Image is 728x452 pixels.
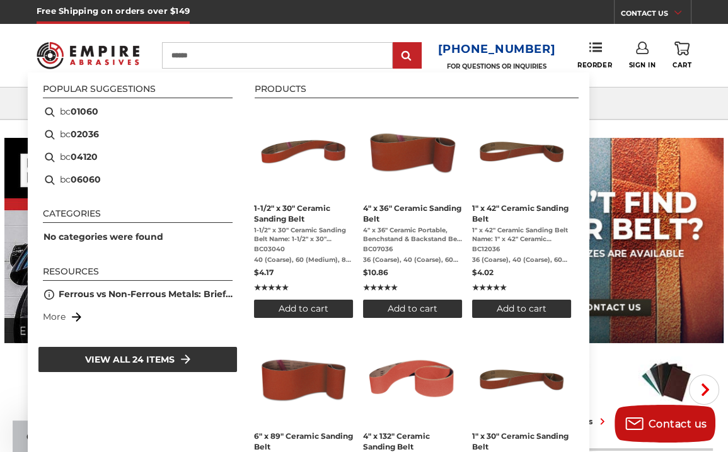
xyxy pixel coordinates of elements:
[363,226,462,244] span: 4" x 36" Ceramic Portable, Benchstand & Backstand Belt Name: 4” x 36” Ceramic Sanding Belt Descri...
[367,334,458,425] img: 4" x 132" Ceramic Sanding Belt
[476,334,567,425] img: 1" x 30" Ceramic File Belt
[689,375,719,405] button: Next
[258,106,349,197] img: 1-1/2" x 30" Sanding Belt - Ceramic
[363,282,398,293] span: ★★★★★
[367,106,458,197] img: 4" x 36" Ceramic Sanding Belt
[577,42,612,69] a: Reorder
[38,169,238,191] li: bc06060
[649,418,707,430] span: Contact us
[38,346,238,373] li: View all 24 items
[255,84,579,98] li: Products
[254,106,353,318] a: 1-1/2" x 30" Ceramic Sanding Belt
[437,40,555,59] a: [PHONE_NUMBER]
[358,101,467,323] li: 4" x 36" Ceramic Sanding Belt
[615,405,715,443] button: Contact us
[437,62,555,71] p: FOR QUESTIONS OR INQUIRIES
[20,354,110,428] a: sanding belts
[254,245,353,254] span: BC03040
[254,300,353,318] button: Add to cart
[249,101,358,323] li: 1-1/2" x 30" Ceramic Sanding Belt
[43,267,233,281] li: Resources
[472,282,507,293] span: ★★★★★
[38,283,238,306] li: Ferrous vs Non-Ferrous Metals: Brief History and Their Differences
[4,138,483,343] img: Banner for an interview featuring Horsepower Inc who makes Harley performance upgrades featured o...
[258,334,349,425] img: 6" x 89" Ceramic Sanding Belt
[621,6,691,24] a: CONTACT US
[496,138,724,343] img: promo banner for custom belts.
[629,61,656,69] span: Sign In
[472,256,571,264] span: 36 (Coarse), 40 (Coarse), 60 (Medium), 80 (Medium), 120 (Fine), 24 (Coarse), 100 (Fine), 150 (Fin...
[71,150,98,164] b: 04120
[43,209,233,223] li: Categories
[254,431,353,452] span: 6" x 89" Ceramic Sanding Belt
[467,101,576,323] li: 1" x 42" Ceramic Sanding Belt
[621,354,712,434] a: non-woven abrasives
[395,43,420,69] input: Submit
[13,421,129,452] div: Get Free ShippingClose teaser
[254,203,353,224] span: 1-1/2" x 30" Ceramic Sanding Belt
[43,84,233,98] li: Popular suggestions
[363,268,388,277] span: $10.86
[472,431,571,452] span: 1" x 30" Ceramic Sanding Belt
[38,306,238,329] li: More
[472,203,571,224] span: 1" x 42" Ceramic Sanding Belt
[673,42,691,69] a: Cart
[363,256,462,264] span: 36 (Coarse), 40 (Coarse), 60 (Medium), 80 (Medium), 120 (Fine), 24 (Coarse), 100 (Fine), 150 (Fin...
[254,268,274,277] span: $4.17
[85,353,175,366] span: View all 24 items
[363,431,462,452] span: 4" x 132" Ceramic Sanding Belt
[254,256,353,264] span: 40 (Coarse), 60 (Medium), 80 (Medium), 120 (Fine), 36 (Coarse), 24 (Coarse), 100 (Fine), 150 (Fin...
[59,288,233,301] a: Ferrous vs Non-Ferrous Metals: Brief History and Their Differences
[254,282,289,293] span: ★★★★★
[38,101,238,123] li: bc01060
[26,431,115,443] span: Get Free Shipping
[472,226,571,244] span: 1" x 42" Ceramic Sanding Belt Name: 1" x 42" Ceramic Sanding Belt Description: 1” x 42” Ceramic s...
[638,354,694,409] img: Non-woven Abrasives
[71,128,99,141] b: 02036
[37,35,139,76] img: Empire Abrasives
[476,106,567,197] img: 1" x 42" Ceramic Belt
[472,106,571,318] a: 1" x 42" Ceramic Sanding Belt
[472,268,494,277] span: $4.02
[673,61,691,69] span: Cart
[38,123,238,146] li: bc02036
[43,231,163,242] span: No categories were found
[363,245,462,254] span: BC07036
[38,146,238,169] li: bc04120
[363,300,462,318] button: Add to cart
[71,173,101,186] b: 06060
[363,203,462,224] span: 4" x 36" Ceramic Sanding Belt
[363,106,462,318] a: 4" x 36" Ceramic Sanding Belt
[71,105,98,118] b: 01060
[472,245,571,254] span: BC12036
[577,61,612,69] span: Reorder
[254,226,353,244] span: 1-1/2" x 30" Ceramic Sanding Belt Name: 1-1/2" x 30" Ceramic Sanding Belt Description: 1-1/2" x 3...
[472,300,571,318] button: Add to cart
